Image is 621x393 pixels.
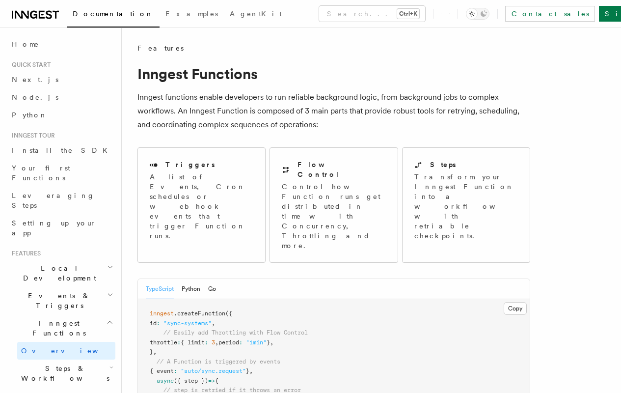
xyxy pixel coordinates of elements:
a: Your first Functions [8,159,115,187]
span: Leveraging Steps [12,192,95,209]
span: Features [8,250,41,257]
button: Toggle dark mode [466,8,489,20]
p: Inngest functions enable developers to run reliable background logic, from background jobs to com... [137,90,530,132]
span: : [174,367,177,374]
span: , [153,348,157,355]
span: ({ [225,310,232,317]
span: async [157,377,174,384]
a: Install the SDK [8,141,115,159]
button: Go [208,279,216,299]
span: Next.js [12,76,58,84]
span: AgentKit [230,10,282,18]
p: Control how Function runs get distributed in time with Concurrency, Throttling and more. [282,182,385,251]
a: Home [8,35,115,53]
a: Documentation [67,3,160,28]
span: Setting up your app [12,219,96,237]
span: : [177,339,181,346]
button: Events & Triggers [8,287,115,314]
span: Node.js [12,93,58,101]
a: StepsTransform your Inngest Function into a workflow with retriable checkpoints. [402,147,530,263]
span: period [218,339,239,346]
span: } [246,367,249,374]
span: Inngest tour [8,132,55,140]
span: Features [137,43,184,53]
span: Install the SDK [12,146,113,154]
span: "1min" [246,339,267,346]
span: throttle [150,339,177,346]
span: Quick start [8,61,51,69]
span: Your first Functions [12,164,70,182]
h1: Inngest Functions [137,65,530,83]
span: Steps & Workflows [17,364,109,383]
h2: Triggers [165,160,215,169]
button: Inngest Functions [8,314,115,342]
span: : [157,320,160,327]
a: TriggersA list of Events, Cron schedules or webhook events that trigger Function runs. [137,147,266,263]
span: } [150,348,153,355]
span: Home [12,39,39,49]
a: Next.js [8,71,115,88]
button: TypeScript [146,279,174,299]
span: Examples [165,10,218,18]
span: Local Development [8,263,107,283]
a: AgentKit [224,3,288,27]
span: Documentation [73,10,154,18]
span: id [150,320,157,327]
span: { event [150,367,174,374]
span: // A Function is triggered by events [157,358,280,365]
a: Setting up your app [8,214,115,242]
button: Copy [504,302,527,315]
span: => [208,377,215,384]
span: , [215,339,218,346]
a: Examples [160,3,224,27]
span: "sync-systems" [163,320,212,327]
kbd: Ctrl+K [397,9,419,19]
span: inngest [150,310,174,317]
span: , [270,339,273,346]
a: Contact sales [505,6,595,22]
a: Flow ControlControl how Function runs get distributed in time with Concurrency, Throttling and more. [270,147,398,263]
h2: Flow Control [297,160,385,179]
span: ({ step }) [174,377,208,384]
button: Python [182,279,200,299]
span: .createFunction [174,310,225,317]
span: Python [12,111,48,119]
span: Overview [21,347,122,355]
button: Steps & Workflows [17,360,115,387]
span: 3 [212,339,215,346]
a: Leveraging Steps [8,187,115,214]
p: Transform your Inngest Function into a workflow with retriable checkpoints. [414,172,519,241]
button: Search...Ctrl+K [319,6,425,22]
span: // Easily add Throttling with Flow Control [163,329,308,336]
h2: Steps [430,160,456,169]
span: { [215,377,218,384]
a: Python [8,106,115,124]
span: { limit [181,339,205,346]
span: , [212,320,215,327]
a: Overview [17,342,115,360]
span: "auto/sync.request" [181,367,246,374]
span: , [249,367,253,374]
span: : [205,339,208,346]
button: Local Development [8,259,115,287]
span: } [267,339,270,346]
span: Inngest Functions [8,318,106,338]
span: Events & Triggers [8,291,107,310]
p: A list of Events, Cron schedules or webhook events that trigger Function runs. [150,172,253,241]
a: Node.js [8,88,115,106]
span: : [239,339,243,346]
